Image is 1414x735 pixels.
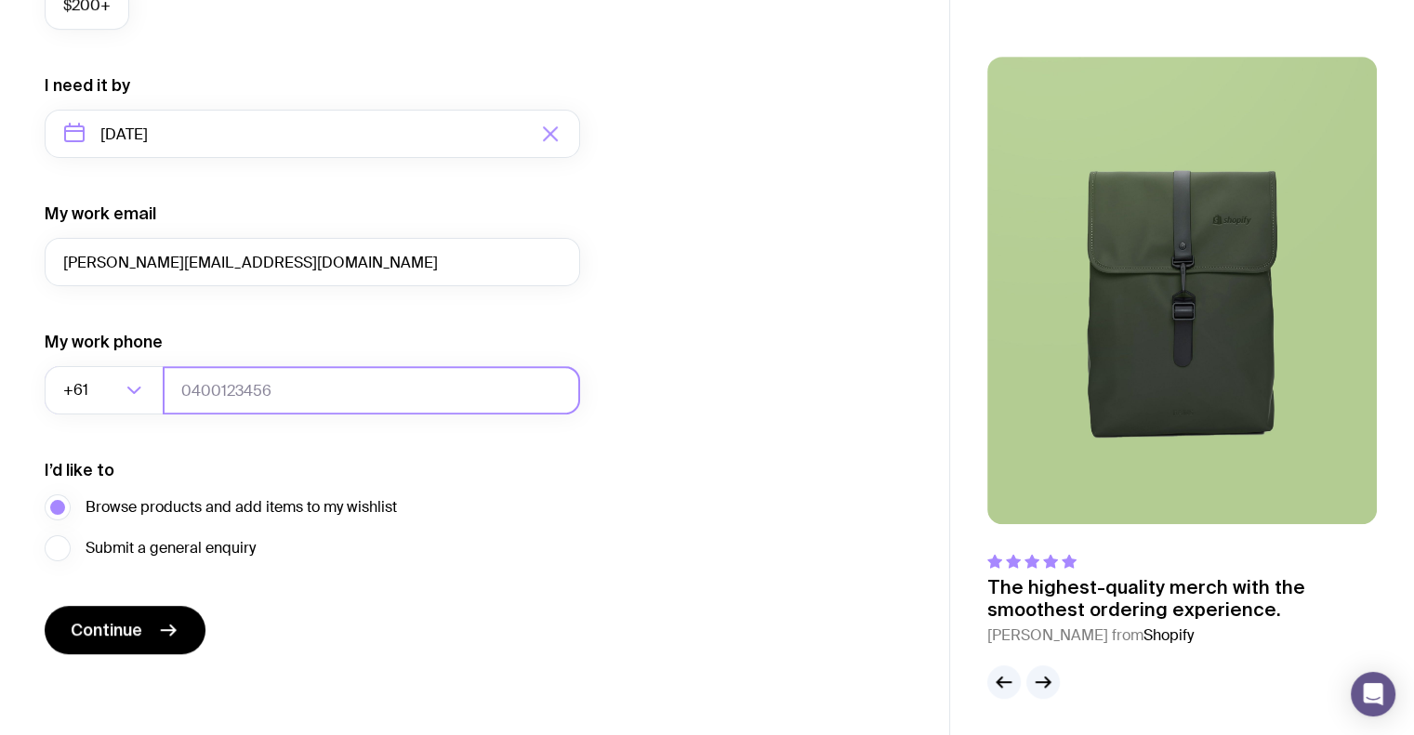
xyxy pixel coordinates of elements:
[163,366,580,414] input: 0400123456
[71,619,142,641] span: Continue
[987,624,1377,647] cite: [PERSON_NAME] from
[86,496,397,518] span: Browse products and add items to my wishlist
[86,537,256,559] span: Submit a general enquiry
[63,366,92,414] span: +61
[45,331,163,353] label: My work phone
[92,366,121,414] input: Search for option
[987,576,1377,621] p: The highest-quality merch with the smoothest ordering experience.
[45,606,205,654] button: Continue
[45,238,580,286] input: you@email.com
[1143,625,1194,645] span: Shopify
[45,459,114,481] label: I’d like to
[1351,672,1395,716] div: Open Intercom Messenger
[45,110,580,158] input: Select a target date
[45,74,130,97] label: I need it by
[45,203,156,225] label: My work email
[45,366,164,414] div: Search for option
